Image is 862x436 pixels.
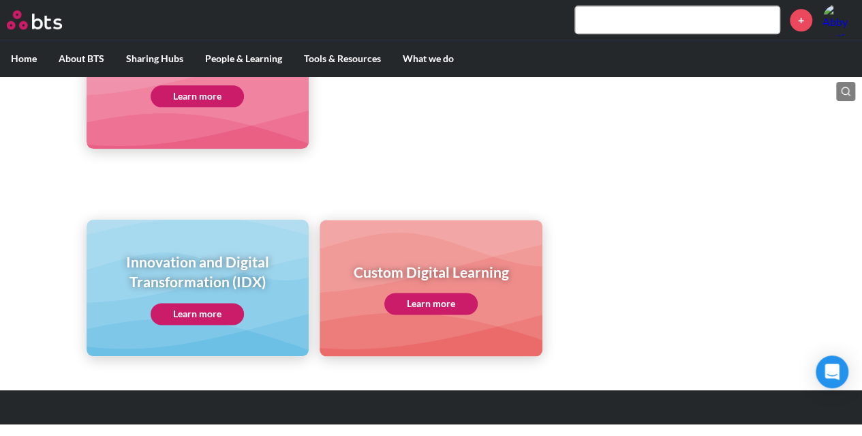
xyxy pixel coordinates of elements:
a: Learn more [151,303,244,325]
a: Go home [7,10,87,29]
label: Sharing Hubs [115,41,194,76]
label: Tools & Resources [293,41,392,76]
img: Abby Gustafson [822,3,855,36]
h1: Innovation and Digital Transformation (IDX) [96,252,300,292]
label: People & Learning [194,41,293,76]
img: BTS Logo [7,10,62,29]
div: Open Intercom Messenger [816,355,848,388]
a: Learn more [151,85,244,107]
a: Profile [822,3,855,36]
label: About BTS [48,41,115,76]
h1: Custom Digital Learning [353,262,508,282]
a: Learn more [384,293,478,315]
label: What we do [392,41,465,76]
a: + [790,9,812,31]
